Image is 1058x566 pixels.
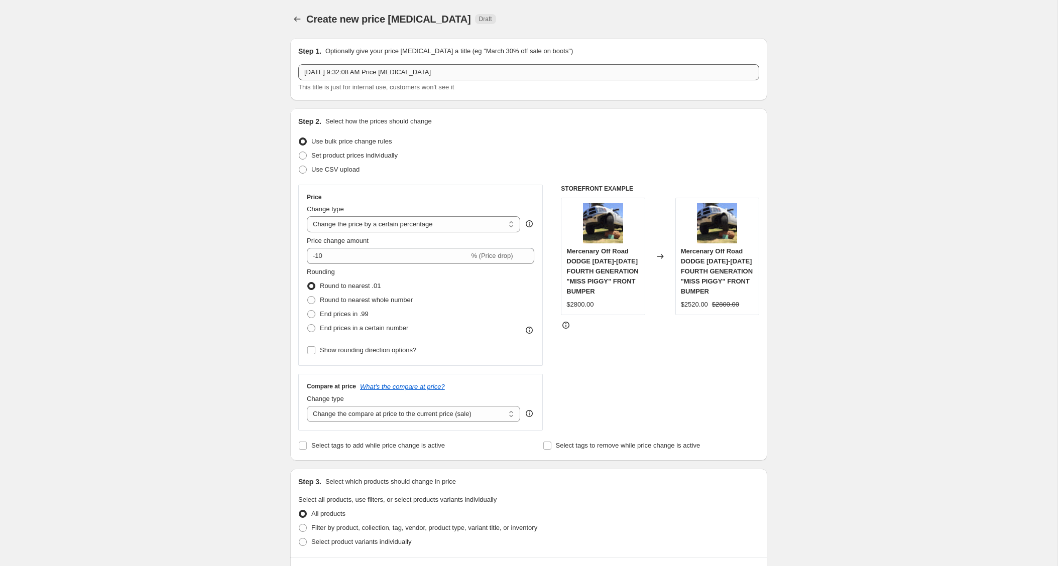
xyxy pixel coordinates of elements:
div: $2520.00 [681,300,708,310]
span: Set product prices individually [311,152,398,159]
span: Use CSV upload [311,166,360,173]
img: 01012-2_80x.jpg [583,203,623,243]
span: Select tags to remove while price change is active [556,442,700,449]
span: All products [311,510,345,517]
span: Rounding [307,268,335,275]
span: Change type [307,205,344,213]
h3: Price [307,193,321,201]
span: Use bulk price change rules [311,137,392,145]
strike: $2800.00 [712,300,739,310]
span: This title is just for internal use, customers won't see it [298,83,454,91]
span: Mercenary Off Road DODGE [DATE]-[DATE] FOURTH GENERATION "MISS PIGGY" FRONT BUMPER [566,247,638,295]
button: What's the compare at price? [360,383,445,390]
div: help [524,408,534,418]
h2: Step 2. [298,116,321,126]
span: Create new price [MEDICAL_DATA] [306,14,471,25]
h2: Step 1. [298,46,321,56]
span: Select product variants individually [311,538,411,545]
span: End prices in a certain number [320,324,408,332]
button: Price change jobs [290,12,304,26]
input: 30% off holiday sale [298,64,759,80]
span: Round to nearest .01 [320,282,381,290]
h6: STOREFRONT EXAMPLE [561,185,759,193]
input: -15 [307,248,469,264]
p: Optionally give your price [MEDICAL_DATA] a title (eg "March 30% off sale on boots") [325,46,573,56]
span: % (Price drop) [471,252,513,259]
span: Show rounding direction options? [320,346,416,354]
img: 01012-2_80x.jpg [697,203,737,243]
h2: Step 3. [298,477,321,487]
span: End prices in .99 [320,310,369,318]
span: Select all products, use filters, or select products variants individually [298,496,497,503]
span: Change type [307,395,344,402]
span: Select tags to add while price change is active [311,442,445,449]
span: Price change amount [307,237,369,244]
span: Mercenary Off Road DODGE [DATE]-[DATE] FOURTH GENERATION "MISS PIGGY" FRONT BUMPER [681,247,753,295]
p: Select how the prices should change [325,116,432,126]
div: help [524,219,534,229]
h3: Compare at price [307,382,356,390]
div: $2800.00 [566,300,594,310]
p: Select which products should change in price [325,477,456,487]
span: Draft [479,15,492,23]
span: Round to nearest whole number [320,296,413,304]
span: Filter by product, collection, tag, vendor, product type, variant title, or inventory [311,524,537,531]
